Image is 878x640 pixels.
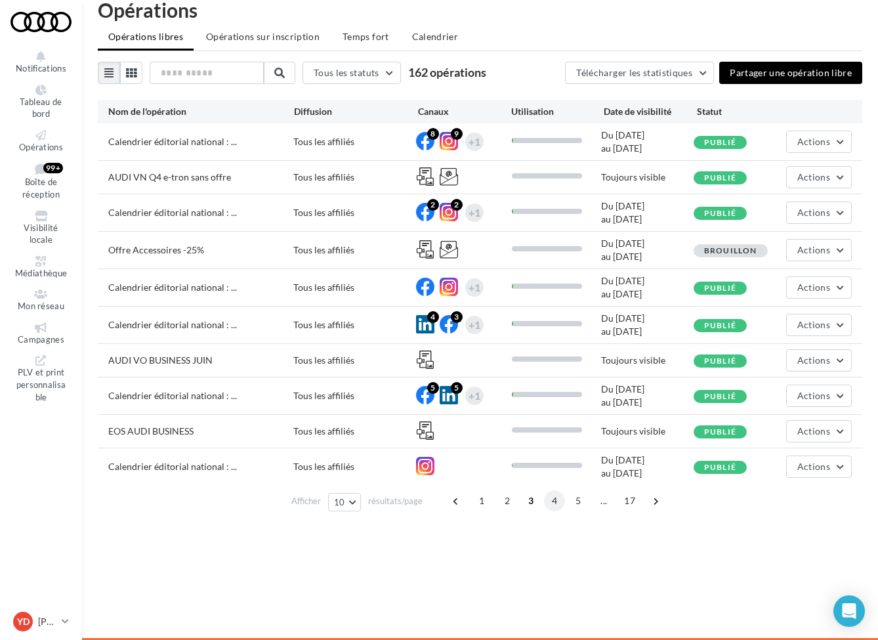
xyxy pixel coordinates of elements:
span: 5 [568,490,589,511]
a: Boîte de réception 99+ [10,160,72,202]
span: Calendrier [412,31,459,42]
button: Actions [786,456,852,478]
span: Boîte de réception [22,177,60,200]
span: Offre Accessoires -25% [108,244,204,255]
button: 10 [328,493,362,511]
button: Notifications [10,49,72,77]
span: Visibilité locale [24,223,58,245]
span: 2 [497,490,518,511]
span: Publié [704,320,736,330]
div: Du [DATE] au [DATE] [601,237,694,263]
span: Actions [797,244,830,255]
div: 8 [427,128,439,140]
span: Publié [704,137,736,147]
span: 3 [520,490,541,511]
span: YD [17,615,30,628]
div: Tous les affiliés [293,206,417,219]
span: 4 [544,490,565,511]
button: Tous les statuts [303,62,401,84]
span: Brouillon [704,245,757,255]
button: Actions [786,166,852,188]
span: résultats/page [368,495,423,507]
div: Tous les affiliés [293,318,417,331]
span: Actions [797,390,830,401]
a: PLV et print personnalisable [10,352,72,405]
span: Publié [704,283,736,293]
div: +1 [469,387,480,405]
div: Open Intercom Messenger [833,595,865,627]
span: Calendrier éditorial national : ... [108,207,237,218]
div: Statut [697,105,790,118]
button: Actions [786,385,852,407]
span: Tous les statuts [314,67,379,78]
span: Actions [797,354,830,366]
span: Publié [704,391,736,401]
span: Calendrier éditorial national : ... [108,282,237,293]
button: Actions [786,202,852,224]
span: Opérations [19,142,63,152]
span: Publié [704,208,736,218]
button: Actions [786,420,852,442]
div: Tous les affiliés [293,425,417,438]
a: Médiathèque [10,253,72,282]
div: +1 [469,316,480,334]
button: Actions [786,131,852,153]
button: Actions [786,314,852,336]
div: Du [DATE] au [DATE] [601,312,694,338]
a: YD [PERSON_NAME] [10,609,72,634]
div: 3 [451,311,463,323]
span: Publié [704,173,736,182]
div: Du [DATE] au [DATE] [601,454,694,480]
div: 99+ [43,163,63,173]
span: Télécharger les statistiques [576,67,692,78]
div: Tous les affiliés [293,281,417,294]
div: 4 [427,311,439,323]
span: Temps fort [343,31,389,42]
div: Du [DATE] au [DATE] [601,274,694,301]
span: Publié [704,427,736,437]
div: Du [DATE] au [DATE] [601,129,694,155]
span: Actions [797,461,830,472]
div: Du [DATE] au [DATE] [601,383,694,409]
div: Tous les affiliés [293,389,417,402]
span: Campagnes [18,334,64,345]
div: +1 [469,203,480,222]
div: 2 [451,199,463,211]
div: Tous les affiliés [293,354,417,367]
span: ... [593,490,614,511]
a: Opérations [10,127,72,156]
div: Tous les affiliés [293,135,417,148]
span: Mon réseau [18,301,64,311]
button: Actions [786,349,852,372]
span: 1 [471,490,492,511]
span: 17 [619,490,640,511]
span: 162 opérations [408,65,486,79]
div: 2 [427,199,439,211]
div: Diffusion [294,105,418,118]
span: Publié [704,462,736,472]
div: Tous les affiliés [293,171,417,184]
button: Actions [786,239,852,261]
div: Tous les affiliés [293,460,417,473]
div: Nom de l'opération [108,105,294,118]
span: Opérations sur inscription [206,31,320,42]
div: Du [DATE] au [DATE] [601,200,694,226]
div: 5 [427,382,439,394]
p: [PERSON_NAME] [38,615,56,628]
div: +1 [469,278,480,297]
span: Actions [797,319,830,330]
span: Afficher [291,495,321,507]
span: Actions [797,425,830,437]
a: Mon réseau [10,286,72,314]
div: Canaux [418,105,511,118]
span: PLV et print personnalisable [16,368,66,402]
span: Calendrier éditorial national : ... [108,390,237,401]
span: Actions [797,282,830,293]
div: Date de visibilité [604,105,697,118]
span: Publié [704,356,736,366]
span: Actions [797,136,830,147]
span: Actions [797,171,830,182]
div: +1 [469,133,480,151]
div: Tous les affiliés [293,244,417,257]
div: Toujours visible [601,354,694,367]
